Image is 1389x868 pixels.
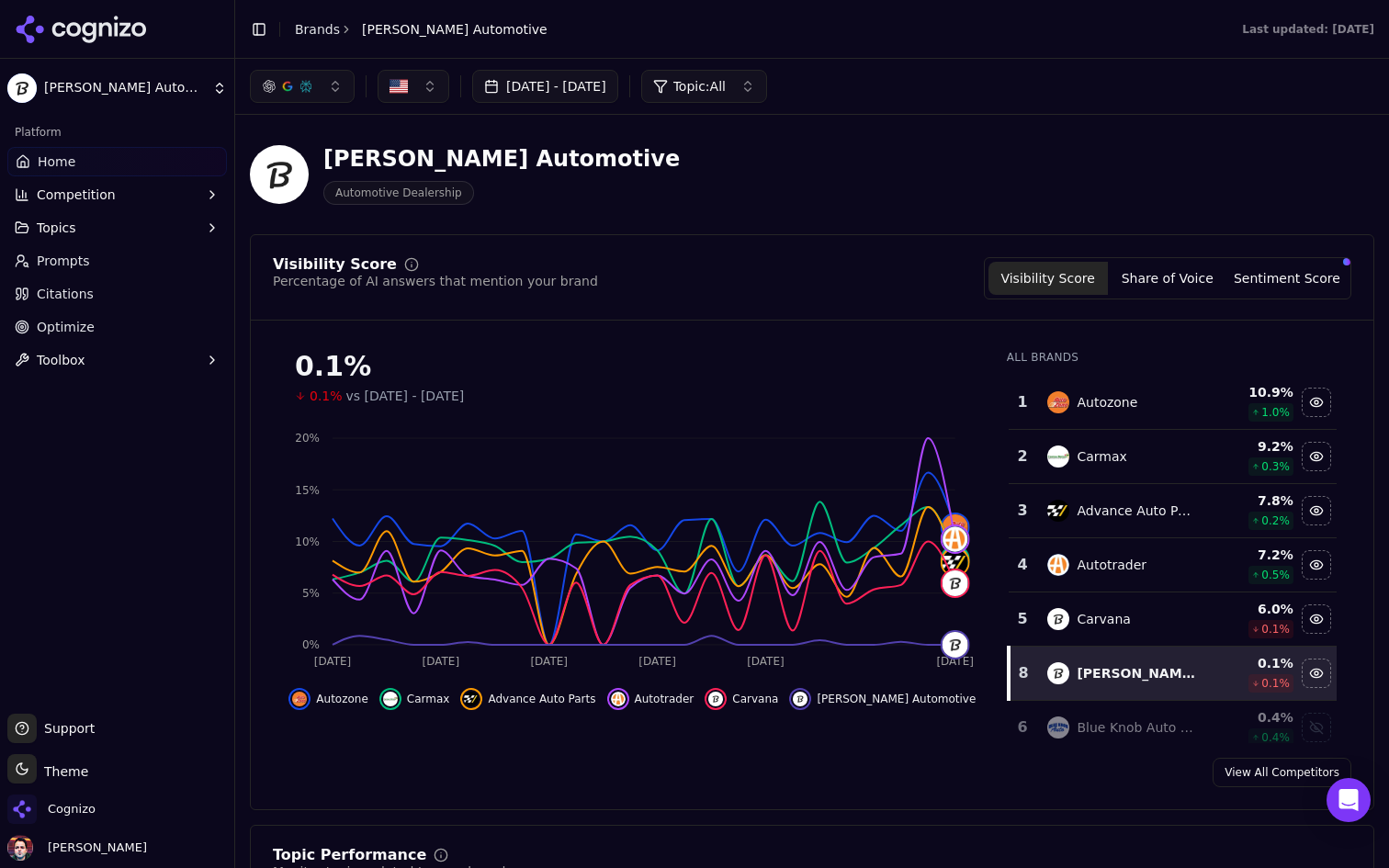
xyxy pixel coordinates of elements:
div: Last updated: [DATE] [1242,22,1374,37]
button: Sentiment Score [1227,262,1347,295]
img: autozone [943,514,968,540]
span: 0.2 % [1261,513,1290,528]
a: Citations [7,279,227,309]
img: stuckey automotive [793,692,807,706]
img: stuckey automotive [943,632,968,658]
nav: breadcrumb [295,20,548,39]
div: Blue Knob Auto Sales [1077,718,1195,737]
button: Show blue knob auto sales data [1302,713,1331,742]
span: 0.5 % [1261,568,1290,582]
img: autotrader [611,692,626,706]
img: advance auto parts [943,549,968,575]
span: Support [37,719,95,738]
tr: 1autozoneAutozone10.9%1.0%Hide autozone data [1009,376,1337,430]
span: Cognizo [48,801,96,817]
span: Optimize [37,318,95,336]
tr: 3advance auto partsAdvance Auto Parts7.8%0.2%Hide advance auto parts data [1009,484,1337,538]
img: advance auto parts [1047,500,1069,522]
span: Home [38,152,75,171]
img: Stuckey Automotive [250,145,309,204]
div: 0.1% [295,350,970,383]
img: autozone [1047,391,1069,413]
div: [PERSON_NAME] Automotive [1077,664,1195,682]
div: 3 [1016,500,1030,522]
button: Hide carmax data [379,688,450,710]
span: 0.1% [310,387,343,405]
div: Carvana [1077,610,1130,628]
div: 1 [1016,391,1030,413]
div: Topic Performance [273,848,426,862]
div: Autozone [1077,393,1137,411]
button: Open organization switcher [7,795,96,824]
tspan: 10% [295,535,320,548]
div: Percentage of AI answers that mention your brand [273,272,598,290]
img: carmax [383,692,398,706]
div: 0.4 % [1210,708,1293,727]
img: autotrader [1047,554,1069,576]
div: 8 [1018,662,1030,684]
img: stuckey automotive [1047,662,1069,684]
span: [PERSON_NAME] Automotive [362,20,548,39]
tspan: [DATE] [314,655,352,668]
div: 7.8 % [1210,491,1293,510]
img: autozone [292,692,307,706]
button: Hide autotrader data [607,688,694,710]
img: US [390,77,408,96]
span: Theme [37,764,88,779]
button: Hide advance auto parts data [1302,496,1331,525]
span: 1.0 % [1261,405,1290,420]
img: Deniz Ozcan [7,835,33,861]
img: carvana [708,692,723,706]
img: advance auto parts [464,692,479,706]
img: carmax [1047,445,1069,468]
tspan: [DATE] [530,655,568,668]
img: Stuckey Automotive [7,73,37,103]
a: Home [7,147,227,176]
a: Brands [295,22,340,37]
div: Open Intercom Messenger [1327,778,1371,822]
img: carvana [1047,608,1069,630]
button: Hide autozone data [288,688,368,710]
button: Hide stuckey automotive data [1302,659,1331,688]
tspan: [DATE] [747,655,785,668]
tspan: [DATE] [423,655,460,668]
button: Hide carmax data [1302,442,1331,471]
tspan: [DATE] [936,655,974,668]
span: vs [DATE] - [DATE] [346,387,465,405]
div: Autotrader [1077,556,1146,574]
tr: 5carvanaCarvana6.0%0.1%Hide carvana data [1009,592,1337,647]
div: Visibility Score [273,257,397,272]
span: [PERSON_NAME] Automotive [44,80,205,96]
tspan: 0% [302,638,320,651]
tr: 6blue knob auto salesBlue Knob Auto Sales0.4%0.4%Show blue knob auto sales data [1009,701,1337,755]
div: [PERSON_NAME] Automotive [323,144,680,174]
span: Autotrader [635,692,694,706]
tr: 4autotraderAutotrader7.2%0.5%Hide autotrader data [1009,538,1337,592]
div: 0.1 % [1210,654,1293,672]
div: 10.9 % [1210,383,1293,401]
span: Citations [37,285,94,303]
span: Topics [37,219,76,237]
div: Carmax [1077,447,1126,466]
div: 4 [1016,554,1030,576]
span: 0.4 % [1261,730,1290,745]
div: 7.2 % [1210,546,1293,564]
tspan: 20% [295,432,320,445]
a: View All Competitors [1213,758,1351,787]
div: 2 [1016,445,1030,468]
button: [DATE] - [DATE] [472,70,618,103]
button: Hide autozone data [1302,388,1331,417]
div: 9.2 % [1210,437,1293,456]
img: autotrader [943,526,968,552]
div: Advance Auto Parts [1077,502,1195,520]
div: 6.0 % [1210,600,1293,618]
button: Hide carvana data [705,688,778,710]
img: blue knob auto sales [1047,716,1069,738]
span: 0.1 % [1261,622,1290,637]
div: 5 [1016,608,1030,630]
a: Optimize [7,312,227,342]
div: 6 [1016,716,1030,738]
button: Hide stuckey automotive data [789,688,976,710]
span: Carvana [732,692,778,706]
button: Hide autotrader data [1302,550,1331,580]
